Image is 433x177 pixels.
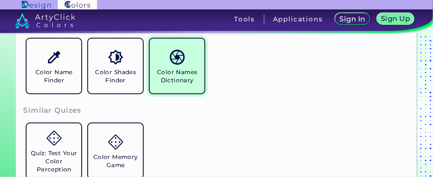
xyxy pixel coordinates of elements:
[341,16,365,22] h5: Sign In
[92,153,139,169] h5: Color Memory Game
[30,149,78,174] h5: Quiz: Test Your Color Perception
[92,68,139,84] h5: Color Shades Finder
[234,16,255,22] h3: Tools
[23,105,81,116] h3: Similar Quizes
[337,14,368,24] a: Sign In
[30,68,78,84] h5: Color Name Finder
[22,1,50,9] img: ArtyClick Design logo
[85,35,146,97] a: Color Shades Finder
[108,135,123,150] img: icon_game.svg
[15,13,75,28] img: logo_artyclick_colors_white.svg
[383,15,409,22] h5: Sign Up
[273,16,323,22] h3: Applications
[170,50,185,65] img: icon_color_names_dictionary.svg
[153,68,201,84] h5: Color Names Dictionary
[47,50,62,65] img: icon_color_name_finder.svg
[47,131,62,146] img: icon_game.svg
[108,50,123,65] img: icon_color_shades.svg
[379,14,412,24] a: Sign Up
[146,35,208,97] a: Color Names Dictionary
[23,35,85,97] a: Color Name Finder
